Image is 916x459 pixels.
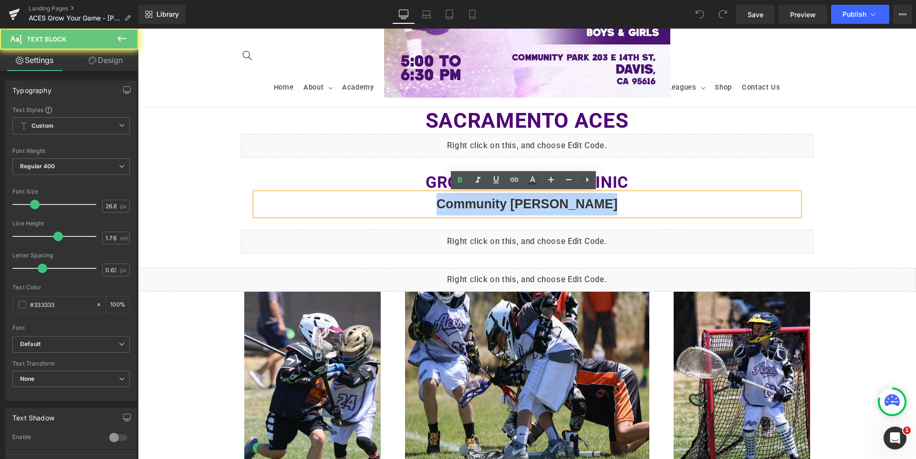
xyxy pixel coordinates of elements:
div: Line Height [12,220,130,227]
div: Text Shadow [12,408,54,422]
input: Color [30,299,91,310]
button: Publish [831,5,889,24]
div: Letter Spacing [12,252,130,259]
span: Preview [790,10,816,20]
b: Custom [31,122,53,130]
div: % [106,296,129,313]
b: Sacramento ACES [288,80,491,104]
a: Laptop [415,5,438,24]
button: More [893,5,912,24]
b: None [20,375,35,382]
div: Font [12,325,130,331]
a: Tablet [438,5,461,24]
span: Text Block [27,35,66,43]
span: Library [156,10,179,19]
span: 1 [903,427,911,434]
div: Text Styles [12,106,130,113]
button: Redo [713,5,732,24]
a: Design [71,50,140,71]
span: Publish [843,10,866,18]
span: Save [748,10,763,20]
span: ACES Grow Your Game - [PERSON_NAME] [29,14,120,22]
span: px [120,203,128,209]
a: New Library [138,5,186,24]
b: Community [PERSON_NAME] [299,168,480,183]
span: px [120,267,128,273]
div: Typography [12,81,52,94]
b: Grow Your Game Clinic [288,144,490,163]
span: em [120,235,128,241]
a: Mobile [461,5,484,24]
a: Landing Pages [29,5,138,12]
b: Regular 400 [20,163,55,170]
div: Enable [12,433,100,443]
button: Undo [690,5,709,24]
div: Font Size [12,188,130,195]
div: Text Transform [12,360,130,367]
a: Desktop [392,5,415,24]
div: Font Weight [12,148,130,154]
iframe: Intercom live chat [884,427,906,449]
a: Preview [779,5,827,24]
div: Text Color [12,284,130,291]
i: Default [20,340,41,348]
